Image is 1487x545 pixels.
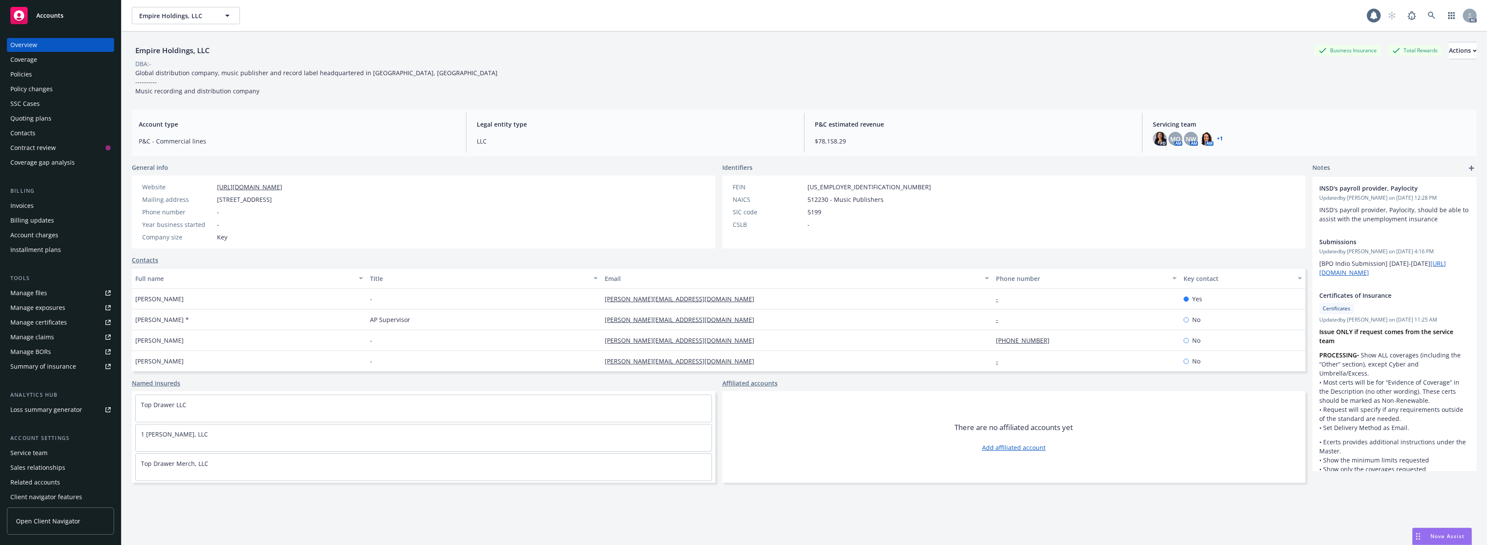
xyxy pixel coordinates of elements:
[10,286,47,300] div: Manage files
[135,59,151,68] div: DBA: -
[996,357,1005,365] a: -
[1319,351,1357,359] strong: PROCESSING
[1466,163,1477,173] a: add
[1319,184,1447,193] span: INSD's payroll provider, Paylocity
[1319,237,1447,246] span: Submissions
[7,475,114,489] a: Related accounts
[1312,163,1330,173] span: Notes
[10,141,56,155] div: Contract review
[982,443,1046,452] a: Add affiliated account
[367,268,601,289] button: Title
[142,220,214,229] div: Year business started
[1186,134,1196,143] span: NW
[10,156,75,169] div: Coverage gap analysis
[7,301,114,315] a: Manage exposures
[141,430,208,438] a: 1 [PERSON_NAME], LLC
[132,45,213,56] div: Empire Holdings, LLC
[10,461,65,475] div: Sales relationships
[132,255,158,265] a: Contacts
[477,120,794,129] span: Legal entity type
[7,82,114,96] a: Policy changes
[807,220,810,229] span: -
[7,391,114,399] div: Analytics hub
[10,446,48,460] div: Service team
[477,137,794,146] span: LLC
[132,7,240,24] button: Empire Holdings, LLC
[10,490,82,504] div: Client navigator features
[135,336,184,345] span: [PERSON_NAME]
[1449,42,1477,59] div: Actions
[807,182,931,191] span: [US_EMPLOYER_IDENTIFICATION_NUMBER]
[217,220,219,229] span: -
[135,274,354,283] div: Full name
[1319,259,1470,277] p: [BPO Indio Submission] [DATE]-[DATE]
[139,11,214,20] span: Empire Holdings, LLC
[370,357,372,366] span: -
[1312,177,1477,230] div: INSD's payroll provider, PaylocityUpdatedby [PERSON_NAME] on [DATE] 12:28 PMINSD's payroll provid...
[1192,357,1200,366] span: No
[605,336,761,344] a: [PERSON_NAME][EMAIL_ADDRESS][DOMAIN_NAME]
[217,195,272,204] span: [STREET_ADDRESS]
[1170,134,1181,143] span: MQ
[1319,351,1470,432] p: • Show ALL coverages (including the “Other” section), except Cyber and Umbrella/Excess. • Most ce...
[7,38,114,52] a: Overview
[1153,132,1167,146] img: photo
[722,163,753,172] span: Identifiers
[135,357,184,366] span: [PERSON_NAME]
[605,274,980,283] div: Email
[370,274,588,283] div: Title
[1192,336,1200,345] span: No
[36,12,64,19] span: Accounts
[1323,305,1350,312] span: Certificates
[733,195,804,204] div: NAICS
[807,207,821,217] span: 5199
[1423,7,1440,24] a: Search
[7,286,114,300] a: Manage files
[1217,136,1223,141] a: +1
[7,53,114,67] a: Coverage
[7,461,114,475] a: Sales relationships
[7,434,114,443] div: Account settings
[733,182,804,191] div: FEIN
[1312,230,1477,284] div: SubmissionsUpdatedby [PERSON_NAME] on [DATE] 4:16 PM[BPO Indio Submission] [DATE]-[DATE][URL][DOM...
[7,97,114,111] a: SSC Cases
[1383,7,1401,24] a: Start snowing
[7,141,114,155] a: Contract review
[1192,315,1200,324] span: No
[10,67,32,81] div: Policies
[815,137,1132,146] span: $78,158.29
[7,156,114,169] a: Coverage gap analysis
[7,490,114,504] a: Client navigator features
[733,220,804,229] div: CSLB
[142,195,214,204] div: Mailing address
[1192,294,1202,303] span: Yes
[141,401,186,409] a: Top Drawer LLC
[217,183,282,191] a: [URL][DOMAIN_NAME]
[996,316,1005,324] a: -
[1319,206,1470,223] span: INSD's payroll provider, Paylocity, should be able to assist with the unemployment insurance
[7,228,114,242] a: Account charges
[7,112,114,125] a: Quoting plans
[132,379,180,388] a: Named insureds
[722,379,778,388] a: Affiliated accounts
[7,67,114,81] a: Policies
[10,112,51,125] div: Quoting plans
[370,294,372,303] span: -
[1319,248,1470,255] span: Updated by [PERSON_NAME] on [DATE] 4:16 PM
[992,268,1180,289] button: Phone number
[1153,120,1470,129] span: Servicing team
[996,295,1005,303] a: -
[132,163,168,172] span: General info
[7,403,114,417] a: Loss summary generator
[7,446,114,460] a: Service team
[1430,532,1465,540] span: Nova Assist
[132,268,367,289] button: Full name
[10,475,60,489] div: Related accounts
[1184,274,1292,283] div: Key contact
[733,207,804,217] div: SIC code
[7,330,114,344] a: Manage claims
[1315,45,1381,56] div: Business Insurance
[601,268,992,289] button: Email
[7,199,114,213] a: Invoices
